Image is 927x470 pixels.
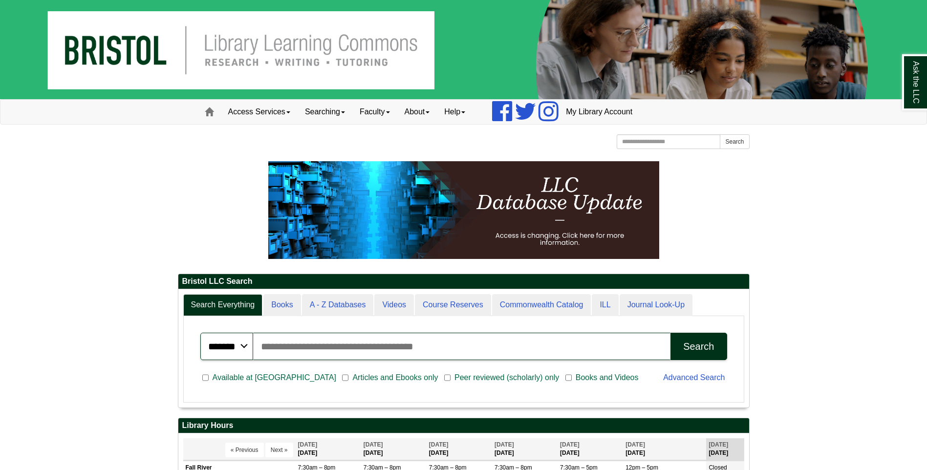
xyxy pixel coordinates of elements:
span: [DATE] [495,441,514,448]
input: Articles and Ebooks only [342,373,348,382]
th: [DATE] [492,438,558,460]
span: Available at [GEOGRAPHIC_DATA] [209,372,340,384]
th: [DATE] [361,438,427,460]
button: Next » [265,443,293,457]
th: [DATE] [558,438,623,460]
span: Articles and Ebooks only [348,372,442,384]
a: Access Services [221,100,298,124]
span: Books and Videos [572,372,643,384]
a: Journal Look-Up [620,294,692,316]
button: Search [720,134,749,149]
input: Peer reviewed (scholarly) only [444,373,451,382]
input: Books and Videos [565,373,572,382]
span: [DATE] [298,441,318,448]
th: [DATE] [623,438,706,460]
span: [DATE] [709,441,728,448]
a: Faculty [352,100,397,124]
h2: Bristol LLC Search [178,274,749,289]
a: Course Reserves [415,294,491,316]
span: [DATE] [364,441,383,448]
a: About [397,100,437,124]
img: HTML tutorial [268,161,659,259]
a: Commonwealth Catalog [492,294,591,316]
span: Peer reviewed (scholarly) only [451,372,563,384]
a: Videos [374,294,414,316]
input: Available at [GEOGRAPHIC_DATA] [202,373,209,382]
span: [DATE] [625,441,645,448]
a: A - Z Databases [302,294,374,316]
div: Search [683,341,714,352]
a: My Library Account [559,100,640,124]
a: Advanced Search [663,373,725,382]
th: [DATE] [427,438,492,460]
th: [DATE] [706,438,744,460]
a: Books [263,294,301,316]
span: [DATE] [560,441,580,448]
th: [DATE] [296,438,361,460]
button: Search [670,333,727,360]
button: « Previous [225,443,264,457]
a: ILL [592,294,618,316]
h2: Library Hours [178,418,749,433]
span: [DATE] [429,441,449,448]
a: Help [437,100,473,124]
a: Searching [298,100,352,124]
a: Search Everything [183,294,263,316]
